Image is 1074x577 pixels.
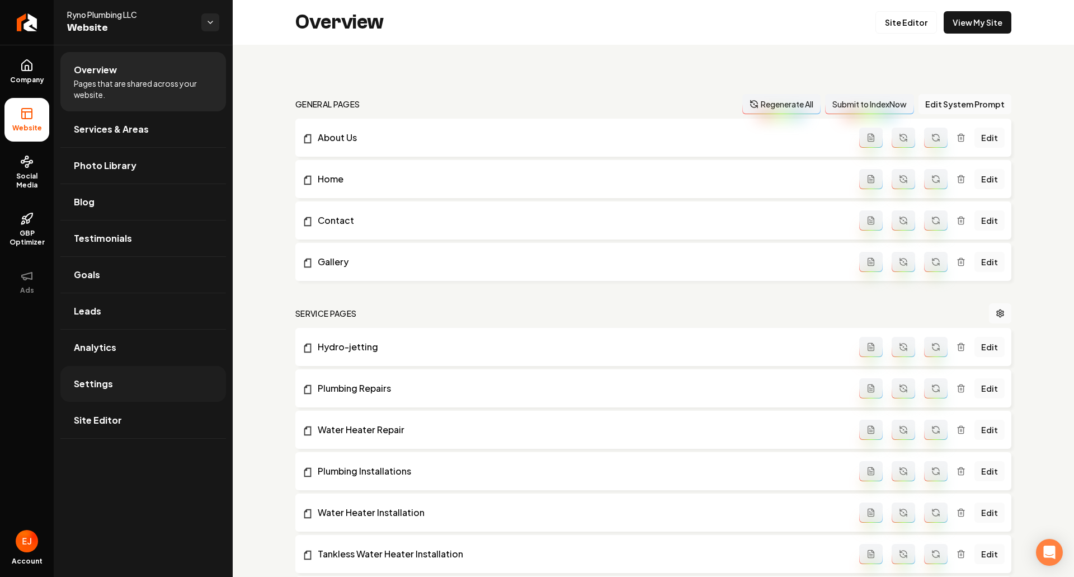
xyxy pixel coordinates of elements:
button: Add admin page prompt [859,337,883,357]
a: Edit [974,252,1005,272]
span: Blog [74,195,95,209]
span: Goals [74,268,100,282]
a: Edit [974,128,1005,148]
button: Add admin page prompt [859,503,883,523]
a: Edit [974,378,1005,398]
button: Add admin page prompt [859,461,883,481]
a: Edit [974,503,1005,523]
button: Open user button [16,530,38,552]
a: Water Heater Installation [302,506,859,519]
a: About Us [302,131,859,144]
a: Social Media [4,146,49,199]
h2: Overview [295,11,384,34]
a: Contact [302,214,859,227]
div: Open Intercom Messenger [1036,539,1063,566]
span: Social Media [4,172,49,190]
span: Ads [16,286,39,295]
a: Edit [974,337,1005,357]
span: Overview [74,63,117,77]
a: Home [302,172,859,186]
span: Website [67,20,192,36]
span: Site Editor [74,414,122,427]
span: GBP Optimizer [4,229,49,247]
a: View My Site [944,11,1011,34]
h2: general pages [295,98,360,110]
a: Testimonials [60,221,226,256]
button: Add admin page prompt [859,544,883,564]
button: Add admin page prompt [859,210,883,231]
span: Account [12,557,43,566]
a: Site Editor [875,11,937,34]
span: Settings [74,377,113,391]
span: Services & Areas [74,123,149,136]
a: Tankless Water Heater Installation [302,547,859,561]
button: Add admin page prompt [859,378,883,398]
button: Edit System Prompt [918,94,1011,114]
a: Company [4,50,49,93]
button: Submit to IndexNow [825,94,914,114]
span: Leads [74,304,101,318]
span: Analytics [74,341,116,354]
span: Testimonials [74,232,132,245]
span: Pages that are shared across your website. [74,78,213,100]
span: Company [6,76,49,85]
a: Edit [974,544,1005,564]
a: Edit [974,210,1005,231]
a: Plumbing Repairs [302,382,859,395]
a: Photo Library [60,148,226,184]
button: Add admin page prompt [859,252,883,272]
a: Services & Areas [60,111,226,147]
a: Edit [974,420,1005,440]
a: Blog [60,184,226,220]
a: Gallery [302,255,859,269]
h2: Service Pages [295,308,357,319]
a: GBP Optimizer [4,203,49,256]
button: Regenerate All [742,94,821,114]
button: Ads [4,260,49,304]
a: Plumbing Installations [302,465,859,478]
a: Hydro-jetting [302,340,859,354]
span: Website [8,124,46,133]
a: Settings [60,366,226,402]
a: Goals [60,257,226,293]
a: Water Heater Repair [302,423,859,437]
img: Eduard Joers [16,530,38,552]
a: Analytics [60,330,226,365]
a: Edit [974,461,1005,481]
a: Edit [974,169,1005,189]
button: Add admin page prompt [859,128,883,148]
a: Leads [60,293,226,329]
img: Rebolt Logo [17,13,37,31]
a: Site Editor [60,402,226,438]
button: Add admin page prompt [859,169,883,189]
span: Ryno Plumbing LLC [67,9,192,20]
button: Add admin page prompt [859,420,883,440]
span: Photo Library [74,159,136,172]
